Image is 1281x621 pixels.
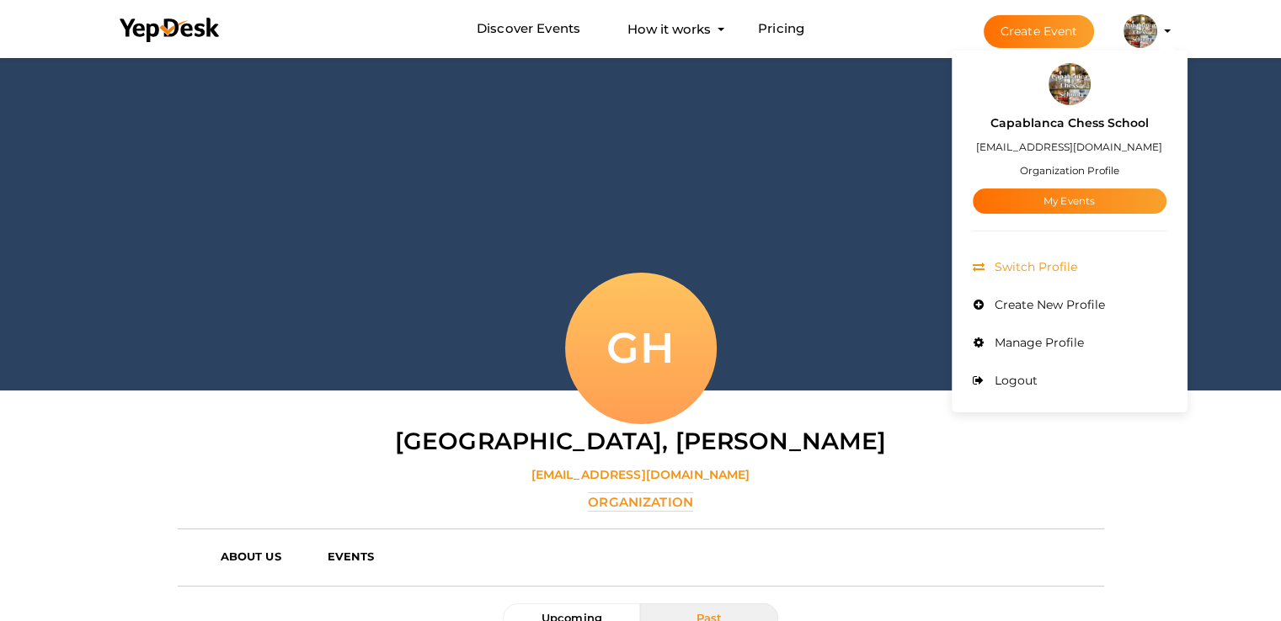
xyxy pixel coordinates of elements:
[328,549,375,563] b: EVENTS
[477,13,580,45] a: Discover Events
[990,114,1149,133] label: Capablanca Chess School
[1020,164,1119,177] small: Organization Profile
[990,297,1105,312] span: Create New Profile
[990,335,1084,350] span: Manage Profile
[990,373,1038,388] span: Logout
[1124,14,1157,48] img: SNXIXYF2_small.jpeg
[588,492,693,512] label: Organization
[758,13,804,45] a: Pricing
[565,273,717,424] div: GH
[1049,63,1091,105] img: SNXIXYF2_small.jpeg
[208,544,315,569] a: ABOUT US
[395,424,886,458] label: [GEOGRAPHIC_DATA], [PERSON_NAME]
[622,13,716,45] button: How it works
[315,544,408,569] a: EVENTS
[976,137,1162,157] label: [EMAIL_ADDRESS][DOMAIN_NAME]
[990,259,1077,274] span: Switch Profile
[973,188,1166,214] a: My Events
[984,15,1095,48] button: Create Event
[221,549,281,563] b: ABOUT US
[531,466,750,483] label: [EMAIL_ADDRESS][DOMAIN_NAME]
